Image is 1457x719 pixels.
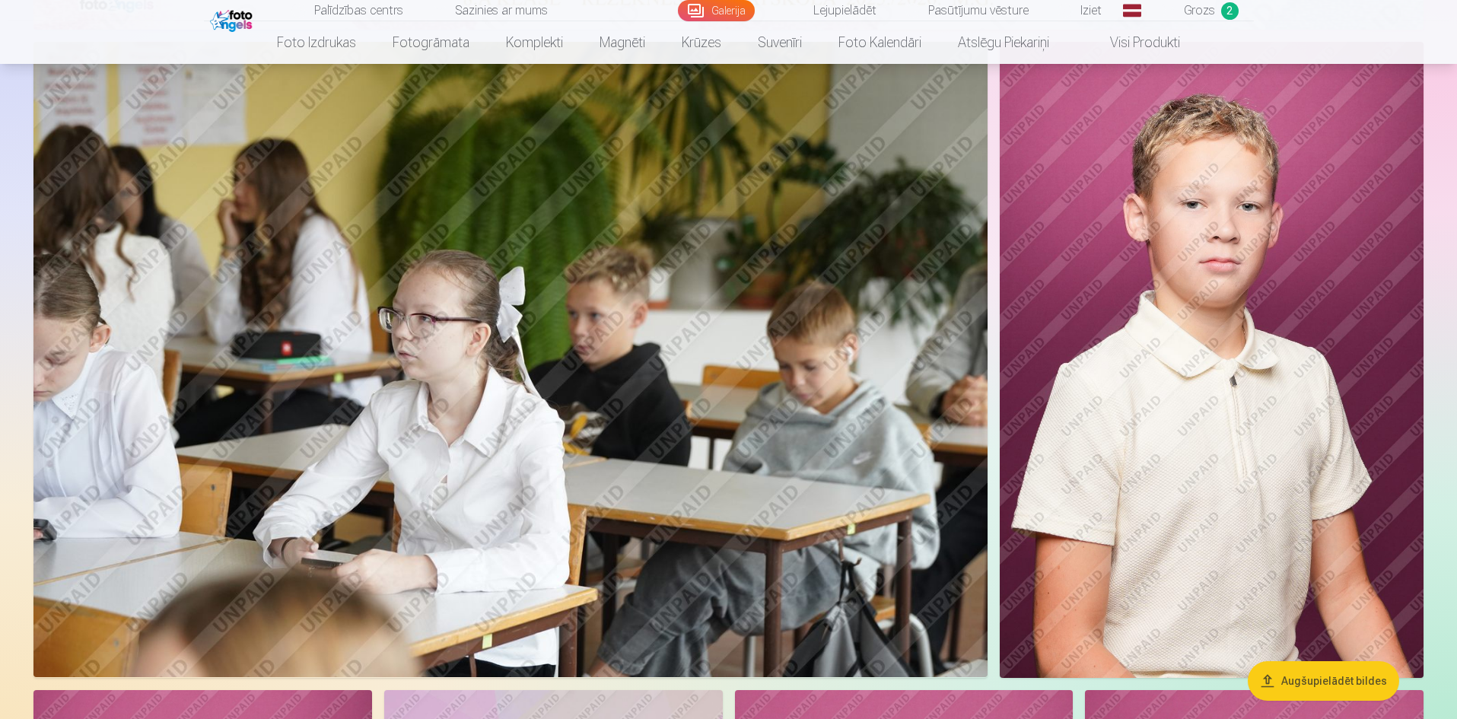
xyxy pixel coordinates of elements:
span: 2 [1221,2,1239,20]
a: Foto kalendāri [820,21,940,64]
a: Komplekti [488,21,581,64]
a: Krūzes [663,21,740,64]
a: Magnēti [581,21,663,64]
span: Grozs [1184,2,1215,20]
button: Augšupielādēt bildes [1248,661,1399,701]
a: Foto izdrukas [259,21,374,64]
a: Fotogrāmata [374,21,488,64]
a: Suvenīri [740,21,820,64]
a: Atslēgu piekariņi [940,21,1067,64]
img: /fa1 [210,6,256,32]
a: Visi produkti [1067,21,1198,64]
